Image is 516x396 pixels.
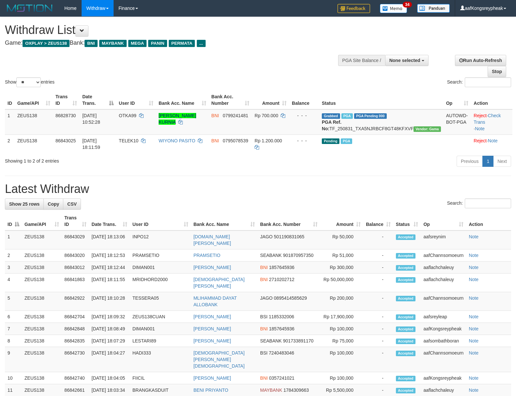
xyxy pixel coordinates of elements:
[447,198,511,208] label: Search:
[194,234,231,246] a: [DOMAIN_NAME][PERSON_NAME]
[159,113,196,125] a: [PERSON_NAME] KURNIA
[466,212,511,230] th: Action
[471,109,512,135] td: · ·
[197,40,206,47] span: ...
[389,58,420,63] span: None selected
[421,212,466,230] th: Op: activate to sort column ascending
[363,372,393,384] td: -
[130,323,191,335] td: DIMAN001
[482,156,493,167] a: 1
[5,212,22,230] th: ID: activate to sort column descending
[274,234,304,239] span: Copy 501190831065 to clipboard
[194,326,231,331] a: [PERSON_NAME]
[469,265,478,270] a: Note
[255,113,278,118] span: Rp 700.000
[396,376,415,381] span: Accepted
[417,4,450,13] img: panduan.png
[363,274,393,292] td: -
[469,375,478,381] a: Note
[5,109,15,135] td: 1
[15,91,53,109] th: Game/API: activate to sort column ascending
[5,261,22,274] td: 3
[5,335,22,347] td: 8
[5,372,22,384] td: 10
[457,156,483,167] a: Previous
[89,311,130,323] td: [DATE] 18:09:32
[130,347,191,372] td: HADI333
[396,314,415,320] span: Accepted
[89,372,130,384] td: [DATE] 18:04:05
[130,261,191,274] td: DIMAN001
[447,77,511,87] label: Search:
[493,156,511,167] a: Next
[363,230,393,249] td: -
[421,274,466,292] td: aaflachchaleuy
[62,323,89,335] td: 86842848
[130,230,191,249] td: INPO12
[119,138,138,143] span: TELEK10
[363,212,393,230] th: Balance: activate to sort column ascending
[322,119,341,131] b: PGA Ref. No:
[396,339,415,344] span: Accepted
[89,212,130,230] th: Date Trans.: activate to sort column ascending
[89,335,130,347] td: [DATE] 18:07:29
[169,40,195,47] span: PERMATA
[15,135,53,153] td: ZEUS138
[396,296,415,301] span: Accepted
[320,230,363,249] td: Rp 50,000
[5,91,15,109] th: ID
[22,261,62,274] td: ZEUS138
[465,77,511,87] input: Search:
[283,388,309,393] span: Copy 1784309663 to clipboard
[89,249,130,261] td: [DATE] 18:12:53
[396,277,415,283] span: Accepted
[53,91,80,109] th: Trans ID: activate to sort column ascending
[89,292,130,311] td: [DATE] 18:10:28
[55,138,76,143] span: 86843025
[322,113,340,119] span: Grabbed
[320,212,363,230] th: Amount: activate to sort column ascending
[396,388,415,393] span: Accepted
[320,323,363,335] td: Rp 100,000
[396,253,415,259] span: Accepted
[269,326,294,331] span: Copy 1857645936 to clipboard
[363,311,393,323] td: -
[474,138,487,143] a: Reject
[82,138,100,150] span: [DATE] 18:11:59
[471,135,512,153] td: ·
[341,138,352,144] span: Marked by aafsreyleap
[5,198,44,210] a: Show 25 rows
[474,113,487,118] a: Reject
[414,126,441,132] span: Vendor URL: https://trx31.1velocity.biz
[15,109,53,135] td: ZEUS138
[211,138,219,143] span: BNI
[16,77,41,87] select: Showentries
[363,335,393,347] td: -
[320,347,363,372] td: Rp 100,000
[62,347,89,372] td: 86842730
[209,91,252,109] th: Bank Acc. Number: activate to sort column ascending
[62,274,89,292] td: 86841863
[465,198,511,208] input: Search:
[320,261,363,274] td: Rp 300,000
[292,112,317,119] div: - - -
[260,314,268,319] span: BSI
[252,91,289,109] th: Amount: activate to sort column ascending
[403,2,412,8] span: 34
[130,372,191,384] td: FIICIL
[211,113,219,118] span: BNI
[116,91,156,109] th: User ID: activate to sort column ascending
[488,138,498,143] a: Note
[421,249,466,261] td: aafChannsomoeurn
[22,230,62,249] td: ZEUS138
[260,265,268,270] span: BNI
[322,138,339,144] span: Pending
[421,347,466,372] td: aafChannsomoeurn
[363,292,393,311] td: -
[5,24,337,37] h1: Withdraw List
[194,350,245,369] a: [DEMOGRAPHIC_DATA][PERSON_NAME][DEMOGRAPHIC_DATA]
[5,77,55,87] label: Show entries
[89,261,130,274] td: [DATE] 18:12:44
[5,292,22,311] td: 5
[380,4,407,13] img: Button%20Memo.svg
